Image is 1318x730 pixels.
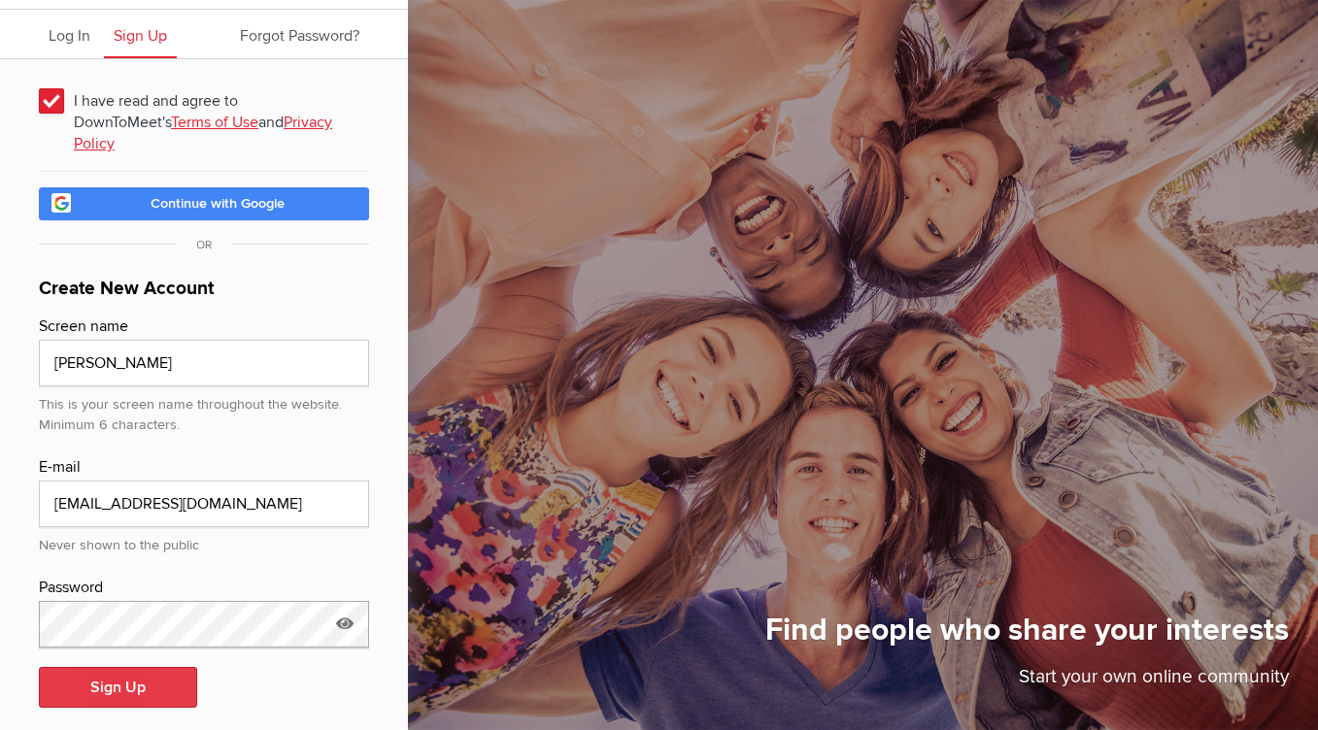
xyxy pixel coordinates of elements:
span: I have read and agree to DownToMeet's and [39,83,369,117]
span: Continue with Google [151,195,285,212]
a: Forgot Password? [230,10,369,58]
a: Log In [39,10,100,58]
div: This is your screen name throughout the website. Minimum 6 characters. [39,386,369,436]
div: Never shown to the public [39,527,369,556]
span: Sign Up [114,26,167,46]
h1: Create New Account [39,275,369,315]
h1: Find people who share your interests [765,611,1289,663]
div: Screen name [39,315,369,340]
span: OR [177,238,231,252]
input: e.g. John Smith or John S. [39,340,369,386]
span: Log In [49,26,90,46]
span: Forgot Password? [240,26,359,46]
div: Password [39,576,369,601]
p: Start your own online community [765,663,1289,701]
a: Continue with Google [39,187,369,220]
button: Sign Up [39,667,197,708]
input: email@address.com [39,481,369,527]
a: Sign Up [104,10,177,58]
a: Terms of Use [171,113,258,132]
div: E-mail [39,455,369,481]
